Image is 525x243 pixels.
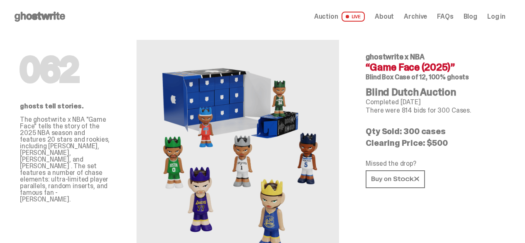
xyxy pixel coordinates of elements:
[366,139,499,147] p: Clearing Price: $500
[375,13,394,20] a: About
[314,12,365,22] a: Auction LIVE
[20,103,110,110] p: ghosts tell stories.
[20,53,110,86] h1: 062
[366,87,499,97] h4: Blind Dutch Auction
[20,116,110,203] p: The ghostwrite x NBA "Game Face" tells the story of the 2025 NBA season and features 20 stars and...
[314,13,338,20] span: Auction
[464,13,477,20] a: Blog
[366,127,499,135] p: Qty Sold: 300 cases
[395,73,469,81] span: Case of 12, 100% ghosts
[366,107,499,114] p: There were 814 bids for 300 Cases.
[366,99,499,106] p: Completed [DATE]
[487,13,505,20] a: Log in
[366,62,499,72] h4: “Game Face (2025)”
[342,12,365,22] span: LIVE
[366,160,499,167] p: Missed the drop?
[404,13,427,20] a: Archive
[437,13,453,20] a: FAQs
[366,73,393,81] span: Blind Box
[366,52,424,62] span: ghostwrite x NBA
